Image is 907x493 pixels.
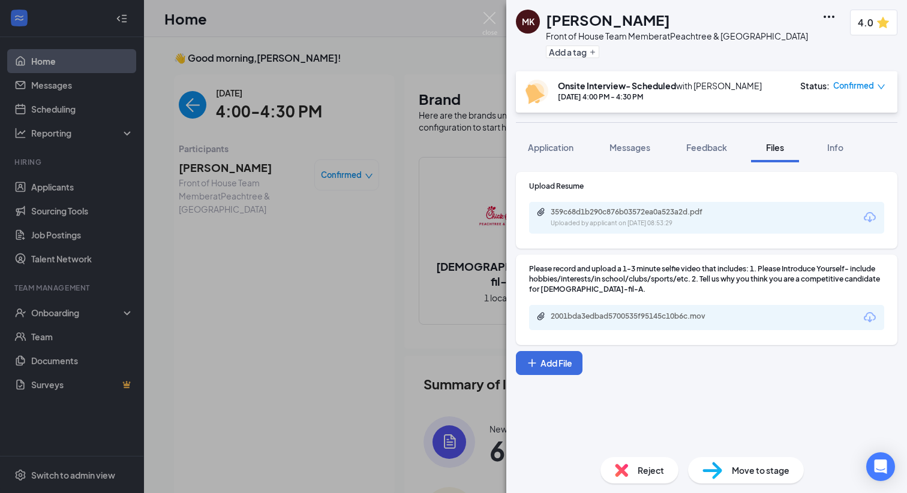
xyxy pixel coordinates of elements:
[589,49,596,56] svg: Plus
[522,16,534,28] div: MK
[866,452,895,481] div: Open Intercom Messenger
[863,210,877,225] svg: Download
[536,311,731,323] a: Paperclip2001bda3edbad5700535f95145c10b6c.mov
[877,83,885,91] span: down
[858,15,873,30] span: 4.0
[536,311,546,321] svg: Paperclip
[551,207,719,217] div: 359c68d1b290c876b03572ea0a523a2d.pdf
[833,80,874,92] span: Confirmed
[609,142,650,153] span: Messages
[526,357,538,369] svg: Plus
[686,142,727,153] span: Feedback
[529,181,884,191] div: Upload Resume
[558,80,762,92] div: with [PERSON_NAME]
[551,311,719,321] div: 2001bda3edbad5700535f95145c10b6c.mov
[558,92,762,102] div: [DATE] 4:00 PM - 4:30 PM
[863,310,877,325] svg: Download
[551,219,731,228] div: Uploaded by applicant on [DATE] 08:53:29
[638,464,664,477] span: Reject
[536,207,546,217] svg: Paperclip
[546,46,599,58] button: PlusAdd a tag
[732,464,789,477] span: Move to stage
[528,142,573,153] span: Application
[546,10,670,30] h1: [PERSON_NAME]
[800,80,830,92] div: Status :
[529,264,884,294] div: Please record and upload a 1-3 minute selfie video that includes: 1. Please Introduce Yourself- i...
[822,10,836,24] svg: Ellipses
[536,207,731,228] a: Paperclip359c68d1b290c876b03572ea0a523a2d.pdfUploaded by applicant on [DATE] 08:53:29
[766,142,784,153] span: Files
[827,142,843,153] span: Info
[516,351,582,375] button: Add FilePlus
[558,80,676,91] b: Onsite Interview- Scheduled
[546,30,808,42] div: Front of House Team Member at Peachtree & [GEOGRAPHIC_DATA]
